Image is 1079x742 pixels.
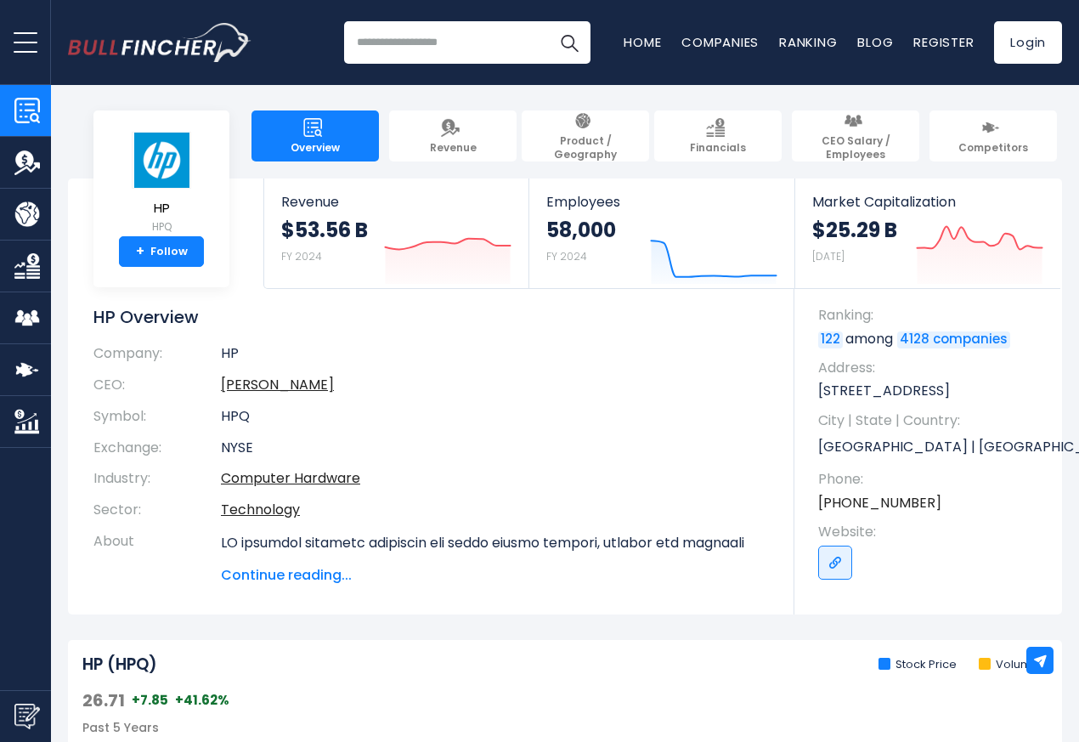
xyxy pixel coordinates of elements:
[132,692,168,709] span: +7.85
[818,382,1045,400] p: [STREET_ADDRESS]
[818,359,1045,377] span: Address:
[221,565,769,586] span: Continue reading...
[132,219,191,235] small: HPQ
[913,33,974,51] a: Register
[812,249,845,263] small: [DATE]
[958,141,1028,155] span: Competitors
[818,470,1045,489] span: Phone:
[221,500,300,519] a: Technology
[929,110,1057,161] a: Competitors
[818,546,852,580] a: Go to link
[546,217,616,243] strong: 58,000
[690,141,746,155] span: Financials
[281,217,368,243] strong: $53.56 B
[82,719,159,736] span: Past 5 Years
[82,654,157,676] h2: HP (HPQ)
[546,194,777,210] span: Employees
[878,658,957,672] li: Stock Price
[93,463,221,495] th: Industry:
[131,131,192,237] a: HP HPQ
[681,33,759,51] a: Companies
[119,236,204,267] a: +Follow
[818,330,1045,348] p: among
[430,141,477,155] span: Revenue
[800,134,911,161] span: CEO Salary / Employees
[93,345,221,370] th: Company:
[654,110,782,161] a: Financials
[93,370,221,401] th: CEO:
[221,401,769,433] td: HPQ
[812,217,897,243] strong: $25.29 B
[897,331,1010,348] a: 4128 companies
[291,141,340,155] span: Overview
[548,21,590,64] button: Search
[93,495,221,526] th: Sector:
[812,194,1043,210] span: Market Capitalization
[818,523,1045,541] span: Website:
[530,134,641,161] span: Product / Geography
[818,494,941,513] a: [PHONE_NUMBER]
[82,689,125,711] span: 26.71
[221,468,360,488] a: Computer Hardware
[93,306,769,328] h1: HP Overview
[546,249,587,263] small: FY 2024
[264,178,528,288] a: Revenue $53.56 B FY 2024
[281,249,322,263] small: FY 2024
[529,178,794,288] a: Employees 58,000 FY 2024
[93,526,221,586] th: About
[522,110,649,161] a: Product / Geography
[281,194,511,210] span: Revenue
[68,23,251,62] a: Go to homepage
[68,23,251,62] img: Bullfincher logo
[221,433,769,464] td: NYSE
[779,33,837,51] a: Ranking
[857,33,893,51] a: Blog
[251,110,379,161] a: Overview
[136,244,144,259] strong: +
[221,375,334,394] a: ceo
[818,331,843,348] a: 122
[792,110,919,161] a: CEO Salary / Employees
[175,692,229,709] span: +41.62%
[979,658,1039,672] li: Volume
[818,411,1045,430] span: City | State | Country:
[93,401,221,433] th: Symbol:
[132,201,191,216] span: HP
[818,434,1045,460] p: [GEOGRAPHIC_DATA] | [GEOGRAPHIC_DATA] | US
[221,345,769,370] td: HP
[994,21,1062,64] a: Login
[795,178,1060,288] a: Market Capitalization $25.29 B [DATE]
[389,110,517,161] a: Revenue
[93,433,221,464] th: Exchange:
[818,306,1045,325] span: Ranking:
[624,33,661,51] a: Home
